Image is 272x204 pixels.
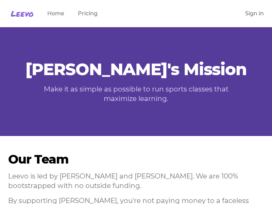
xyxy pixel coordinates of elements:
h2: Our Team [8,152,264,166]
p: [PERSON_NAME]'s Mission [8,61,264,78]
p: Make it as simple as possible to run sports classes that maximize learning. [38,84,234,103]
a: Home [47,10,64,18]
a: Leevo [8,8,34,19]
a: Pricing [78,10,98,18]
a: Sign in [245,10,264,18]
p: Leevo is led by [PERSON_NAME] and [PERSON_NAME]. We are 100% bootstrapped with no outside funding. [8,171,264,190]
